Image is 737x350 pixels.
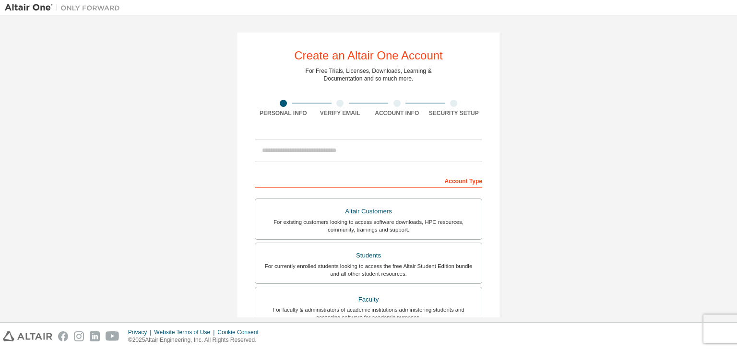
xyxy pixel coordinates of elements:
[306,67,432,82] div: For Free Trials, Licenses, Downloads, Learning & Documentation and so much more.
[294,50,443,61] div: Create an Altair One Account
[3,331,52,341] img: altair_logo.svg
[312,109,369,117] div: Verify Email
[58,331,68,341] img: facebook.svg
[128,328,154,336] div: Privacy
[426,109,483,117] div: Security Setup
[217,328,264,336] div: Cookie Consent
[261,249,476,262] div: Students
[261,293,476,306] div: Faculty
[368,109,426,117] div: Account Info
[255,109,312,117] div: Personal Info
[255,173,482,188] div: Account Type
[90,331,100,341] img: linkedin.svg
[74,331,84,341] img: instagram.svg
[128,336,264,344] p: © 2025 Altair Engineering, Inc. All Rights Reserved.
[154,328,217,336] div: Website Terms of Use
[261,306,476,321] div: For faculty & administrators of academic institutions administering students and accessing softwa...
[261,262,476,278] div: For currently enrolled students looking to access the free Altair Student Edition bundle and all ...
[261,205,476,218] div: Altair Customers
[106,331,119,341] img: youtube.svg
[261,218,476,233] div: For existing customers looking to access software downloads, HPC resources, community, trainings ...
[5,3,125,12] img: Altair One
